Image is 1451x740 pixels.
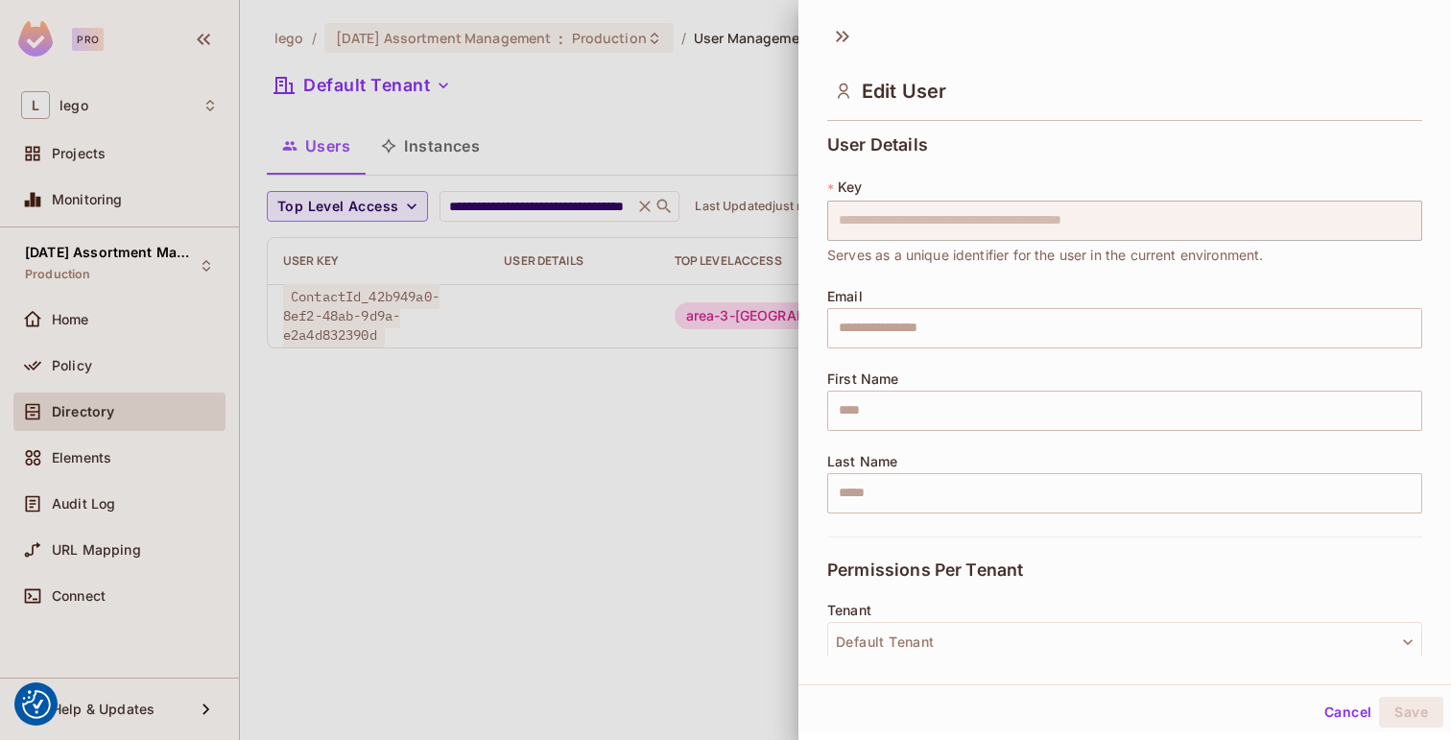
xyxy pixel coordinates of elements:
[827,371,899,387] span: First Name
[1317,697,1379,728] button: Cancel
[22,690,51,719] img: Revisit consent button
[827,622,1422,662] button: Default Tenant
[862,80,946,103] span: Edit User
[827,561,1023,580] span: Permissions Per Tenant
[827,245,1264,266] span: Serves as a unique identifier for the user in the current environment.
[22,690,51,719] button: Consent Preferences
[827,289,863,304] span: Email
[827,135,928,155] span: User Details
[838,179,862,195] span: Key
[1379,697,1443,728] button: Save
[827,454,897,469] span: Last Name
[827,603,871,618] span: Tenant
